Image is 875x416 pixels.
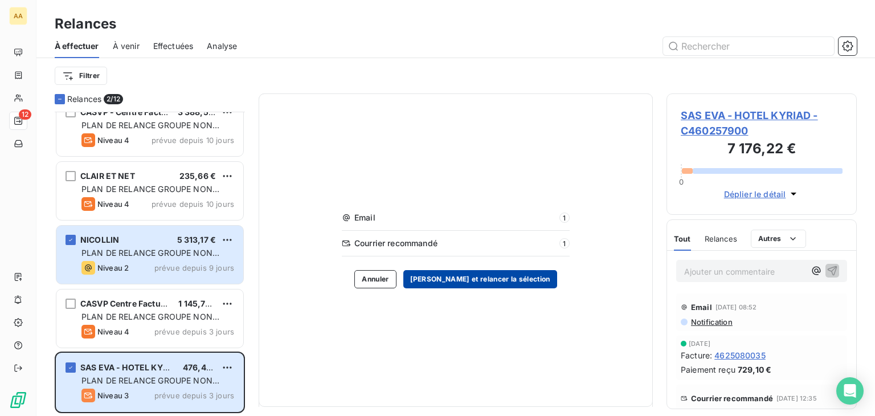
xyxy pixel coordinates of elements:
[690,317,733,327] span: Notification
[177,235,216,244] span: 5 313,17 €
[178,107,222,117] span: 3 388,59 €
[207,40,237,52] span: Analyse
[154,327,234,336] span: prévue depuis 3 jours
[691,303,712,312] span: Email
[183,362,219,372] span: 476,45 €
[55,67,107,85] button: Filtrer
[681,349,712,361] span: Facture :
[154,263,234,272] span: prévue depuis 9 jours
[152,199,234,209] span: prévue depuis 10 jours
[354,270,396,288] button: Annuler
[354,238,556,249] span: Courrier recommandé
[836,377,864,405] div: Open Intercom Messenger
[81,376,219,397] span: PLAN DE RELANCE GROUPE NON AUTOMATIQUE
[559,213,570,223] span: 1
[80,299,174,308] span: CASVP Centre Facturier
[559,238,570,248] span: 1
[681,364,735,376] span: Paiement reçu
[689,340,710,347] span: [DATE]
[152,136,234,145] span: prévue depuis 10 jours
[721,187,803,201] button: Déplier le détail
[153,40,194,52] span: Effectuées
[97,199,129,209] span: Niveau 4
[67,93,101,105] span: Relances
[97,263,129,272] span: Niveau 2
[354,212,556,223] span: Email
[113,40,140,52] span: À venir
[679,177,684,186] span: 0
[663,37,834,55] input: Rechercher
[178,299,218,308] span: 1 145,70 €
[81,248,219,269] span: PLAN DE RELANCE GROUPE NON AUTOMATIQUE
[97,391,129,400] span: Niveau 3
[705,234,737,243] span: Relances
[55,40,99,52] span: À effectuer
[715,304,757,311] span: [DATE] 08:52
[80,107,181,117] span: CASVP - Centre Facturier
[81,120,219,141] span: PLAN DE RELANCE GROUPE NON AUTOMATIQUE
[81,312,219,333] span: PLAN DE RELANCE GROUPE NON AUTOMATIQUE
[714,349,766,361] span: 4625080035
[80,171,135,181] span: CLAIR ET NET
[9,7,27,25] div: AA
[691,394,773,403] span: Courrier recommandé
[9,391,27,409] img: Logo LeanPay
[80,362,182,372] span: SAS EVA - HOTEL KYRIAD
[776,395,817,402] span: [DATE] 12:35
[97,136,129,145] span: Niveau 4
[724,188,786,200] span: Déplier le détail
[403,270,557,288] button: [PERSON_NAME] et relancer la sélection
[104,94,123,104] span: 2/ 12
[154,391,234,400] span: prévue depuis 3 jours
[97,327,129,336] span: Niveau 4
[19,109,31,120] span: 12
[681,138,843,161] h3: 7 176,22 €
[751,230,806,248] button: Autres
[55,14,116,34] h3: Relances
[81,184,219,205] span: PLAN DE RELANCE GROUPE NON AUTOMATIQUE
[179,171,216,181] span: 235,66 €
[681,108,843,138] span: SAS EVA - HOTEL KYRIAD - C460257900
[55,112,245,416] div: grid
[80,235,119,244] span: NICOLLIN
[738,364,771,376] span: 729,10 €
[674,234,691,243] span: Tout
